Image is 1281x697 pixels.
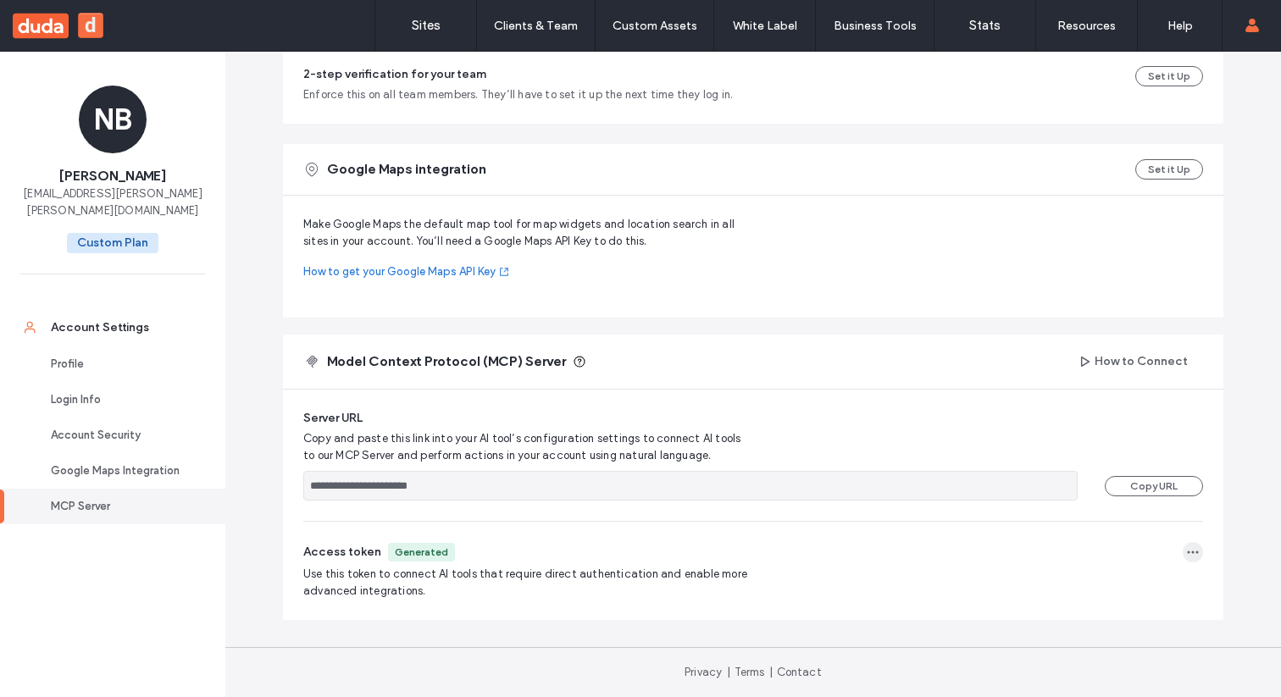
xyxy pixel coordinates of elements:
[1105,476,1203,496] button: Copy URL
[20,185,205,219] span: [EMAIL_ADDRESS][PERSON_NAME][PERSON_NAME][DOMAIN_NAME]
[51,391,190,408] div: Login Info
[412,18,441,33] label: Sites
[51,356,190,373] div: Profile
[735,666,765,678] a: Terms
[1064,348,1203,375] button: How to Connect
[727,666,730,678] span: |
[79,86,147,153] div: NB
[395,545,448,560] div: Generated
[969,18,1001,33] label: Stats
[494,19,578,33] label: Clients & Team
[769,666,773,678] span: |
[1135,159,1203,180] button: Set it Up
[613,19,697,33] label: Custom Assets
[303,544,381,561] span: Access token
[51,427,190,444] div: Account Security
[1167,19,1193,33] label: Help
[303,263,753,280] a: How to get your Google Maps API Key
[303,566,751,600] span: Use this token to connect AI tools that require direct authentication and enable more advanced in...
[303,86,733,103] span: Enforce this on all team members. They’ll have to set it up the next time they log in.
[327,352,566,371] span: Model Context Protocol (MCP) Server
[51,462,190,479] div: Google Maps Integration
[327,160,486,179] span: Google Maps integration
[1135,66,1203,86] button: Set it Up
[303,430,751,464] span: Copy and paste this link into your AI tool’s configuration settings to connect AI tools to our MC...
[685,666,722,678] a: Privacy
[59,167,166,185] span: [PERSON_NAME]
[67,233,158,253] span: Custom Plan
[1057,19,1116,33] label: Resources
[303,410,363,427] span: Server URL
[51,498,190,515] div: MCP Server
[777,666,822,678] a: Contact
[78,13,103,38] button: d
[834,19,917,33] label: Business Tools
[51,319,190,336] div: Account Settings
[303,216,753,250] span: Make Google Maps the default map tool for map widgets and location search in all sites in your ac...
[303,67,486,81] span: 2-step verification for your team
[733,19,797,33] label: White Label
